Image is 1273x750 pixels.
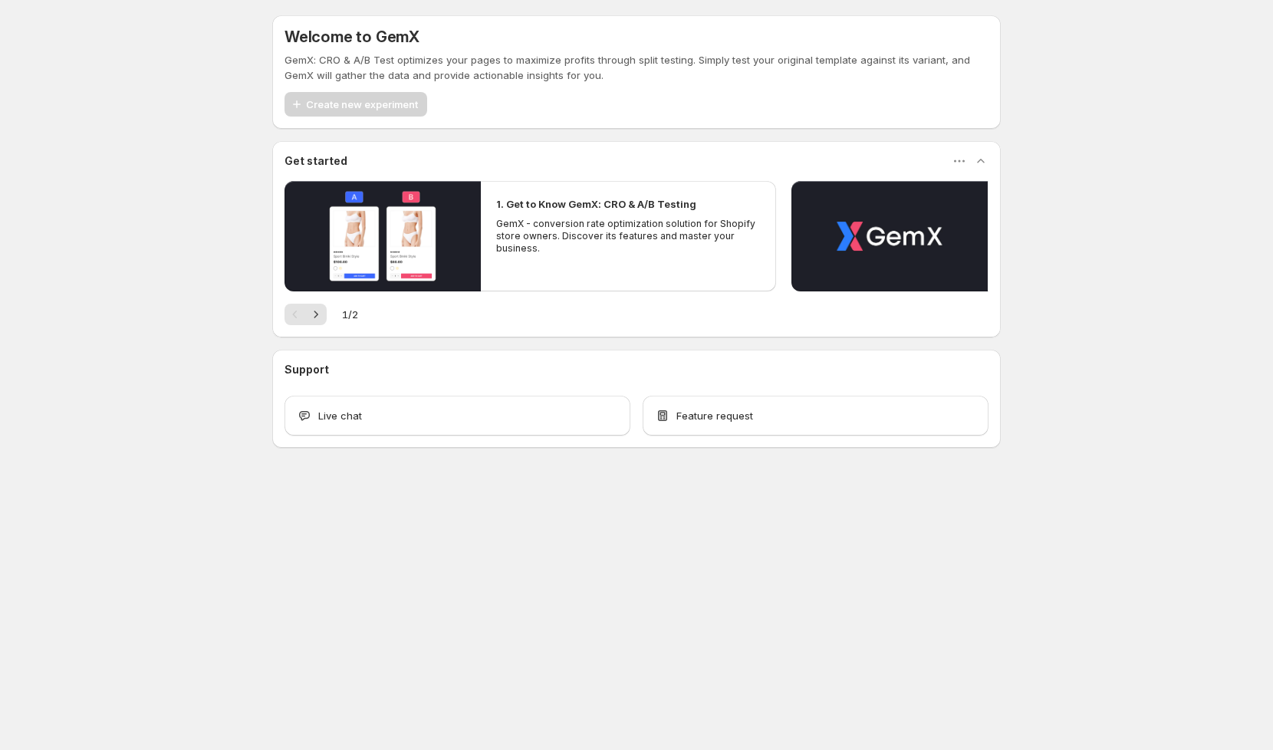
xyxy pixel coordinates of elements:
p: GemX: CRO & A/B Test optimizes your pages to maximize profits through split testing. Simply test ... [285,52,988,83]
nav: Pagination [285,304,327,325]
h3: Get started [285,153,347,169]
button: Play video [791,181,988,291]
button: Play video [285,181,481,291]
span: 1 / 2 [342,307,358,322]
h5: Welcome to GemX [285,28,419,46]
h3: Support [285,362,329,377]
h2: 1. Get to Know GemX: CRO & A/B Testing [496,196,696,212]
p: GemX - conversion rate optimization solution for Shopify store owners. Discover its features and ... [496,218,760,255]
button: Next [305,304,327,325]
span: Feature request [676,408,753,423]
span: Live chat [318,408,362,423]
